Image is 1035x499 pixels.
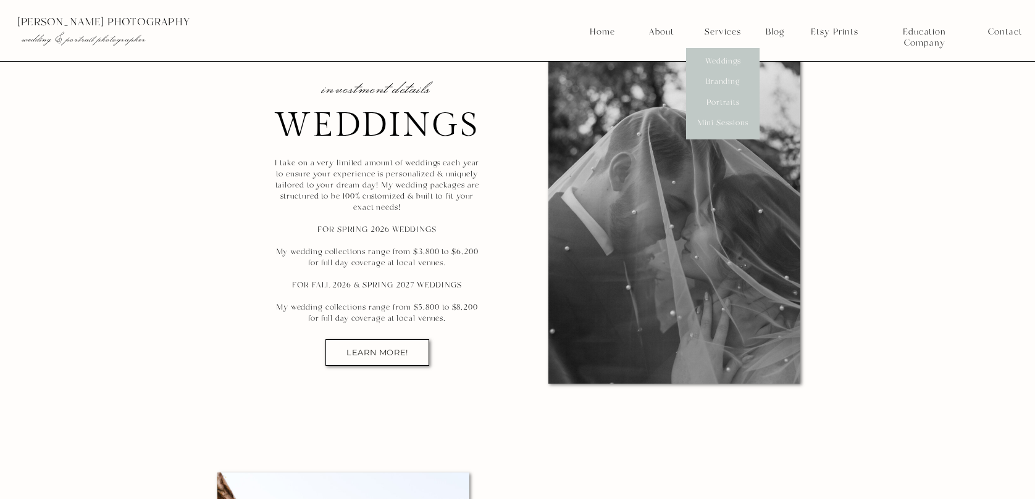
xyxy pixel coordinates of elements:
[244,111,509,138] h2: weddings
[700,76,746,88] a: Branding
[700,27,745,38] a: Services
[589,27,616,38] a: Home
[700,56,746,67] a: Weddings
[337,348,418,357] a: LEARN MORE!
[761,27,789,38] a: Blog
[271,157,483,326] p: I take on a very limited amount of weddings each year to ensure your experience is personalized &...
[700,97,746,109] a: Portraits
[295,78,459,112] p: investment details
[882,27,967,38] a: Education Company
[695,118,750,129] a: Mini Sessions
[988,27,1022,38] a: Contact
[22,33,299,45] p: wedding & portrait photographer
[645,27,677,38] a: About
[17,17,330,28] p: [PERSON_NAME] photography
[806,27,863,38] a: Etsy Prints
